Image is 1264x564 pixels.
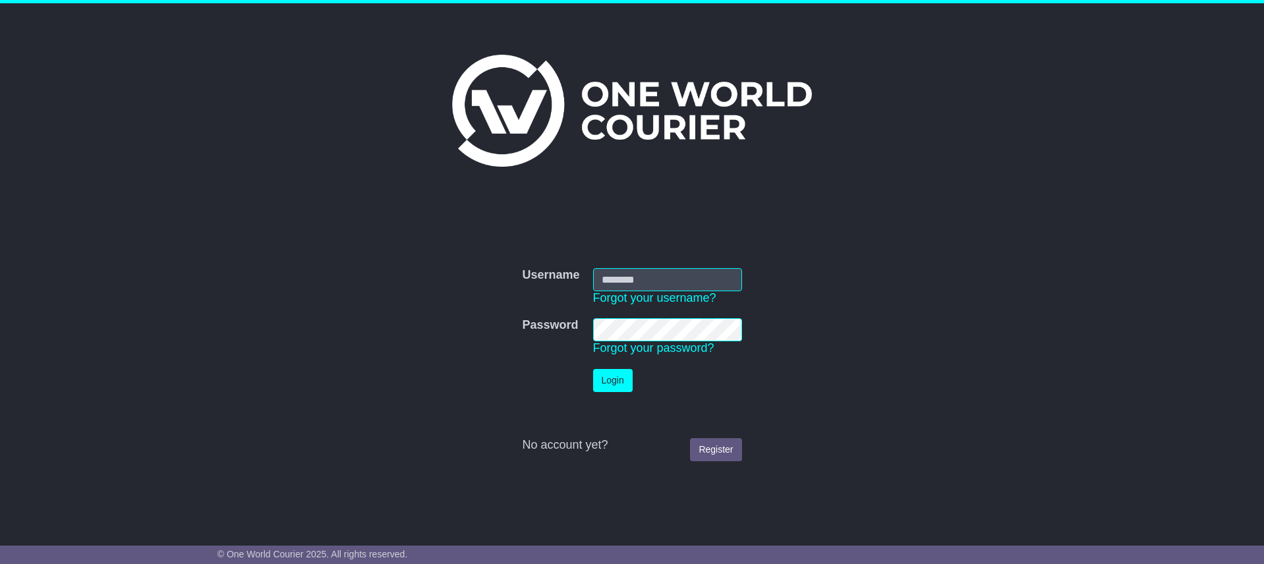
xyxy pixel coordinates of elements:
a: Forgot your username? [593,291,716,304]
span: © One World Courier 2025. All rights reserved. [217,549,408,559]
label: Password [522,318,578,333]
div: No account yet? [522,438,741,453]
img: One World [452,55,812,167]
label: Username [522,268,579,283]
button: Login [593,369,633,392]
a: Forgot your password? [593,341,714,354]
a: Register [690,438,741,461]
